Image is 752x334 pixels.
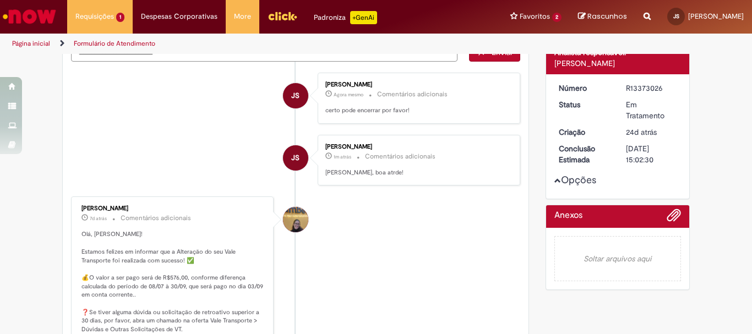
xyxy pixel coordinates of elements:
[325,168,509,177] p: [PERSON_NAME], boa atrde!
[551,99,618,110] dt: Status
[81,205,265,212] div: [PERSON_NAME]
[141,11,217,22] span: Despesas Corporativas
[552,13,562,22] span: 2
[377,90,448,99] small: Comentários adicionais
[116,13,124,22] span: 1
[334,154,351,160] span: 1m atrás
[626,127,657,137] span: 24d atrás
[350,11,377,24] p: +GenAi
[673,13,679,20] span: JS
[334,91,363,98] span: Agora mesmo
[554,211,582,221] h2: Anexos
[8,34,493,54] ul: Trilhas de página
[291,145,299,171] span: JS
[626,99,677,121] div: Em Tratamento
[554,236,682,281] em: Soltar arquivos aqui
[551,83,618,94] dt: Número
[334,91,363,98] time: 31/08/2025 18:11:52
[283,207,308,232] div: Amanda De Campos Gomes Do Nascimento
[325,144,509,150] div: [PERSON_NAME]
[325,81,509,88] div: [PERSON_NAME]
[234,11,251,22] span: More
[688,12,744,21] span: [PERSON_NAME]
[1,6,58,28] img: ServiceNow
[12,39,50,48] a: Página inicial
[75,11,114,22] span: Requisições
[365,152,435,161] small: Comentários adicionais
[121,213,191,223] small: Comentários adicionais
[551,127,618,138] dt: Criação
[283,83,308,108] div: Joelma Raimunda De Carvalho Sousa
[587,11,627,21] span: Rascunhos
[551,143,618,165] dt: Conclusão Estimada
[667,208,681,228] button: Adicionar anexos
[90,215,107,222] time: 25/08/2025 16:02:23
[626,83,677,94] div: R13373026
[325,106,509,115] p: certo pode encerrar por favor!
[90,215,107,222] span: 7d atrás
[554,58,682,69] div: [PERSON_NAME]
[283,145,308,171] div: Joelma Raimunda De Carvalho Sousa
[626,143,677,165] div: [DATE] 15:02:30
[74,39,155,48] a: Formulário de Atendimento
[520,11,550,22] span: Favoritos
[626,127,677,138] div: 07/08/2025 21:36:36
[314,11,377,24] div: Padroniza
[578,12,627,22] a: Rascunhos
[268,8,297,24] img: click_logo_yellow_360x200.png
[626,127,657,137] time: 07/08/2025 21:36:36
[492,47,513,57] span: Enviar
[291,83,299,109] span: JS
